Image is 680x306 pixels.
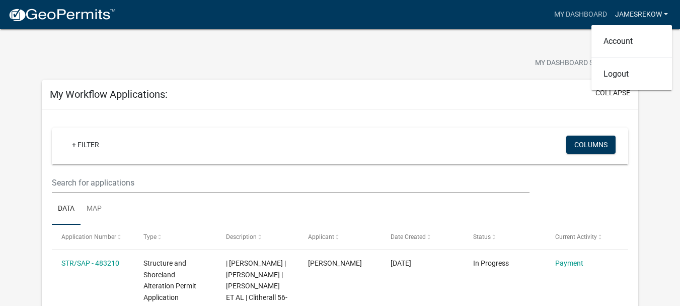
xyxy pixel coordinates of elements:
span: Status [473,233,491,240]
button: collapse [595,88,630,98]
datatable-header-cell: Application Number [52,225,134,249]
span: 09/24/2025 [391,259,411,267]
span: Structure and Shoreland Alteration Permit Application [143,259,196,301]
span: Applicant [308,233,334,240]
a: My Dashboard [550,5,611,24]
datatable-header-cell: Current Activity [546,225,628,249]
datatable-header-cell: Applicant [298,225,381,249]
span: Application Number [61,233,116,240]
a: Map [81,193,108,225]
button: Columns [566,136,616,154]
span: Description [226,233,257,240]
datatable-header-cell: Date Created [381,225,464,249]
a: Logout [591,62,672,86]
a: + Filter [64,136,107,154]
span: Date Created [391,233,426,240]
a: Account [591,29,672,53]
h5: My Workflow Applications: [50,88,168,100]
div: JamesRekow [591,25,672,90]
button: My Dashboard Settingssettings [527,53,644,73]
a: Payment [555,259,583,267]
datatable-header-cell: Type [134,225,216,249]
a: STR/SAP - 483210 [61,259,119,267]
input: Search for applications [52,172,530,193]
span: Type [143,233,157,240]
span: In Progress [473,259,509,267]
span: James Rekow [308,259,362,267]
datatable-header-cell: Status [463,225,546,249]
span: Current Activity [555,233,597,240]
span: My Dashboard Settings [535,57,622,70]
a: JamesRekow [611,5,672,24]
datatable-header-cell: Description [216,225,299,249]
a: Data [52,193,81,225]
